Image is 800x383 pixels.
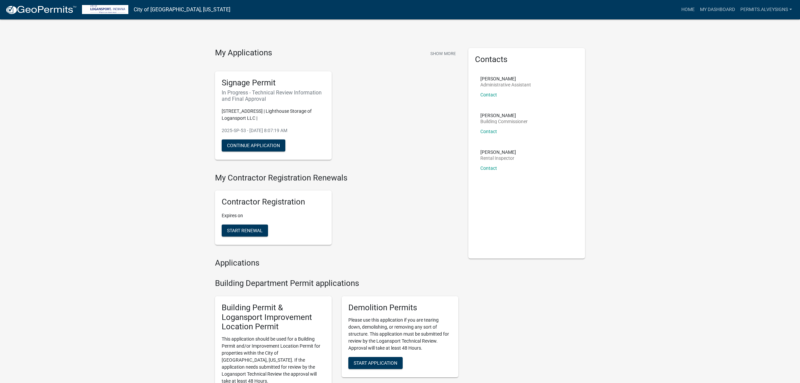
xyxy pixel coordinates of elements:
p: Administrative Assistant [480,82,531,87]
h4: Building Department Permit applications [215,279,458,288]
button: Show More [428,48,458,59]
span: Start Application [354,360,397,365]
h6: In Progress - Technical Review Information and Final Approval [222,89,325,102]
p: 2025-SP-53 - [DATE] 8:07:19 AM [222,127,325,134]
a: City of [GEOGRAPHIC_DATA], [US_STATE] [134,4,230,15]
p: Building Commissioner [480,119,528,124]
h5: Contacts [475,55,578,64]
a: Contact [480,92,497,97]
p: [PERSON_NAME] [480,150,516,154]
h5: Demolition Permits [348,303,452,313]
h4: My Contractor Registration Renewals [215,173,458,183]
a: Home [679,3,697,16]
p: Rental Inspector [480,156,516,160]
a: Contact [480,129,497,134]
img: City of Logansport, Indiana [82,5,128,14]
button: Start Renewal [222,225,268,237]
wm-registration-list-section: My Contractor Registration Renewals [215,173,458,251]
p: [PERSON_NAME] [480,76,531,81]
p: Please use this application if you are tearing down, demolishing, or removing any sort of structu... [348,317,452,352]
p: [STREET_ADDRESS] | Lighthouse Storage of Logansport LLC | [222,108,325,122]
p: Expires on [222,212,325,219]
p: [PERSON_NAME] [480,113,528,118]
button: Start Application [348,357,403,369]
a: Contact [480,165,497,171]
h4: My Applications [215,48,272,58]
h5: Contractor Registration [222,197,325,207]
h5: Building Permit & Logansport Improvement Location Permit [222,303,325,332]
h4: Applications [215,258,458,268]
span: Start Renewal [227,228,263,233]
a: Permits.Alveysigns [738,3,795,16]
a: My Dashboard [697,3,738,16]
button: Continue Application [222,139,285,151]
h5: Signage Permit [222,78,325,88]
